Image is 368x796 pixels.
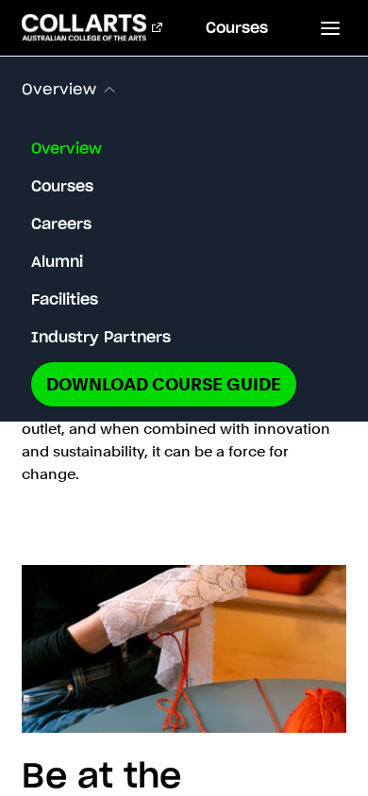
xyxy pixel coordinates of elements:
button: Overview [22,70,345,109]
span: Overview [22,81,96,98]
a: Overview [31,138,102,160]
a: Industry Partners [31,326,171,349]
p: Fashion is an expression of culture, a creative outlet, and when combined with innovation and sus... [22,395,345,486]
a: Download Course Guide [31,362,296,406]
a: Careers [31,213,92,236]
a: Alumni [31,251,83,274]
a: Courses [31,175,93,198]
div: Go to homepage [22,14,161,41]
a: Facilities [31,289,98,311]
